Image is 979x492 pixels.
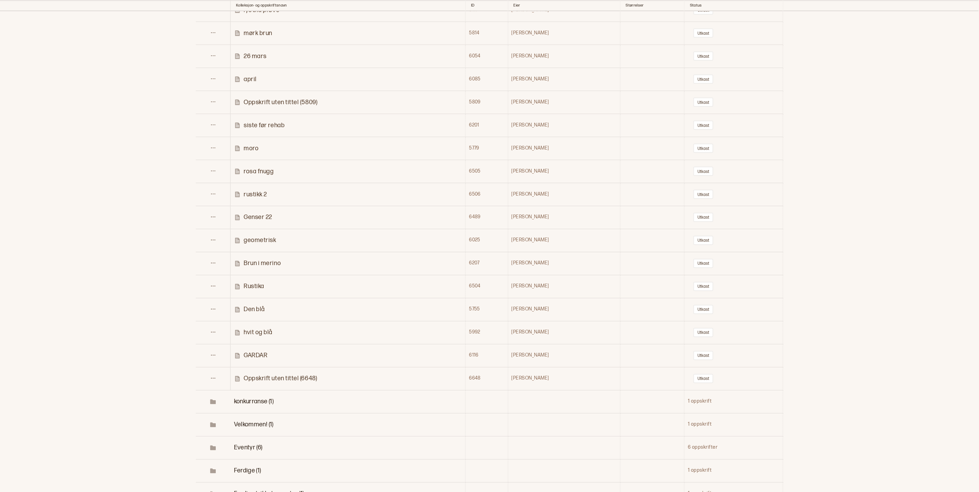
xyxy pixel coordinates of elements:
[508,22,620,45] td: [PERSON_NAME]
[244,306,265,314] p: Den blå
[244,237,276,244] p: geometrisk
[508,367,620,390] td: [PERSON_NAME]
[234,398,274,405] span: Toggle Row Expanded
[244,260,281,267] p: Brun i merino
[196,398,230,405] span: Toggle Row Expanded
[234,306,465,314] a: Den blå
[196,445,230,451] span: Toggle Row Expanded
[234,329,465,337] a: hvit og blå
[693,374,713,383] button: Utkast
[693,52,713,61] button: Utkast
[693,29,713,38] button: Utkast
[508,114,620,137] td: [PERSON_NAME]
[693,259,713,268] button: Utkast
[693,328,713,337] button: Utkast
[244,75,257,83] p: april
[234,167,465,175] a: rosa fnugg
[693,121,713,130] button: Utkast
[244,352,267,360] p: GARDAR
[234,421,274,428] span: Toggle Row Expanded
[244,29,272,37] p: mørk brun
[466,206,508,229] td: 6489
[508,275,620,298] td: [PERSON_NAME]
[508,344,620,367] td: [PERSON_NAME]
[234,467,261,474] span: Toggle Row Expanded
[234,190,465,198] a: rustikk 2
[508,183,620,206] td: [PERSON_NAME]
[234,144,465,152] a: moro
[684,459,783,482] td: 1 oppskrift
[508,252,620,275] td: [PERSON_NAME]
[466,160,508,183] td: 6505
[466,91,508,114] td: 5809
[508,45,620,68] td: [PERSON_NAME]
[693,144,713,153] button: Utkast
[508,91,620,114] td: [PERSON_NAME]
[693,282,713,291] button: Utkast
[234,260,465,267] a: Brun i merino
[508,321,620,344] td: [PERSON_NAME]
[693,190,713,199] button: Utkast
[244,52,267,60] p: 26 mars
[466,275,508,298] td: 6504
[466,367,508,390] td: 6648
[466,22,508,45] td: 5814
[234,283,465,291] a: Rustika
[466,137,508,160] td: 5779
[466,344,508,367] td: 6116
[234,237,465,244] a: geometrisk
[508,137,620,160] td: [PERSON_NAME]
[684,390,783,413] td: 1 oppskrift
[693,213,713,222] button: Utkast
[244,375,317,383] p: Oppskrift uten tittel (6648)
[684,413,783,436] td: 1 oppskrift
[466,114,508,137] td: 6201
[693,236,713,245] button: Utkast
[234,98,465,106] a: Oppskrift uten tittel (5809)
[234,75,465,83] a: april
[466,68,508,91] td: 6085
[244,214,272,221] p: Genser 22
[466,45,508,68] td: 6054
[234,444,263,451] span: Toggle Row Expanded
[693,305,713,314] button: Utkast
[234,121,465,129] a: siste før rehab
[234,29,465,37] a: mørk brun
[196,468,230,474] span: Toggle Row Expanded
[693,167,713,176] button: Utkast
[244,98,317,106] p: Oppskrift uten tittel (5809)
[684,436,783,459] td: 6 oppskrifter
[466,183,508,206] td: 6506
[244,121,285,129] p: siste før rehab
[508,206,620,229] td: [PERSON_NAME]
[196,422,230,428] span: Toggle Row Expanded
[693,351,713,360] button: Utkast
[508,160,620,183] td: [PERSON_NAME]
[234,352,465,360] a: GARDAR
[508,68,620,91] td: [PERSON_NAME]
[693,75,713,84] button: Utkast
[508,298,620,321] td: [PERSON_NAME]
[244,329,273,337] p: hvit og blå
[508,229,620,252] td: [PERSON_NAME]
[466,298,508,321] td: 5755
[244,144,258,152] p: moro
[234,214,465,221] a: Genser 22
[234,375,465,383] a: Oppskrift uten tittel (6648)
[466,229,508,252] td: 6025
[693,98,713,107] button: Utkast
[234,52,465,60] a: 26 mars
[244,190,267,198] p: rustikk 2
[244,283,264,291] p: Rustika
[466,252,508,275] td: 6207
[466,321,508,344] td: 5992
[244,167,274,175] p: rosa fnugg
